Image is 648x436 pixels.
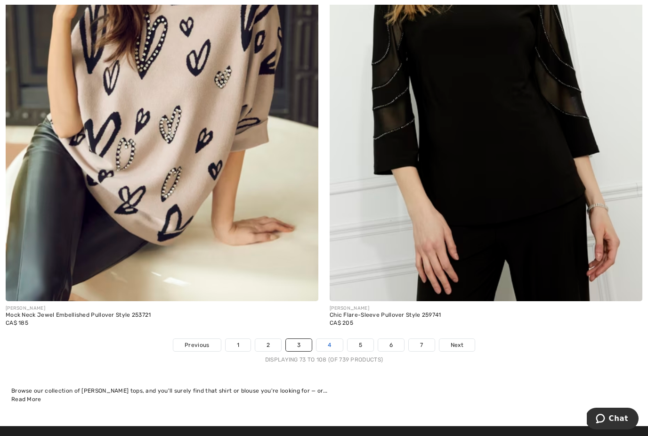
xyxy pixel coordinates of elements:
div: Chic Flare-Sleeve Pullover Style 259741 [330,312,441,319]
span: CA$ 205 [330,320,353,326]
a: 7 [409,339,434,351]
span: Read More [11,396,41,403]
a: 4 [316,339,342,351]
a: Previous [173,339,220,351]
span: Previous [185,341,209,349]
a: 3 [286,339,312,351]
a: Next [439,339,475,351]
div: Mock Neck Jewel Embellished Pullover Style 253721 [6,312,151,319]
span: Next [451,341,463,349]
div: Browse our collection of [PERSON_NAME] tops, and you'll surely find that shirt or blouse you're l... [11,387,637,395]
a: 5 [348,339,373,351]
a: 6 [378,339,404,351]
iframe: Opens a widget where you can chat to one of our agents [587,408,639,431]
span: CA$ 185 [6,320,28,326]
div: [PERSON_NAME] [6,305,151,312]
a: 1 [226,339,251,351]
a: 2 [255,339,281,351]
div: [PERSON_NAME] [330,305,441,312]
